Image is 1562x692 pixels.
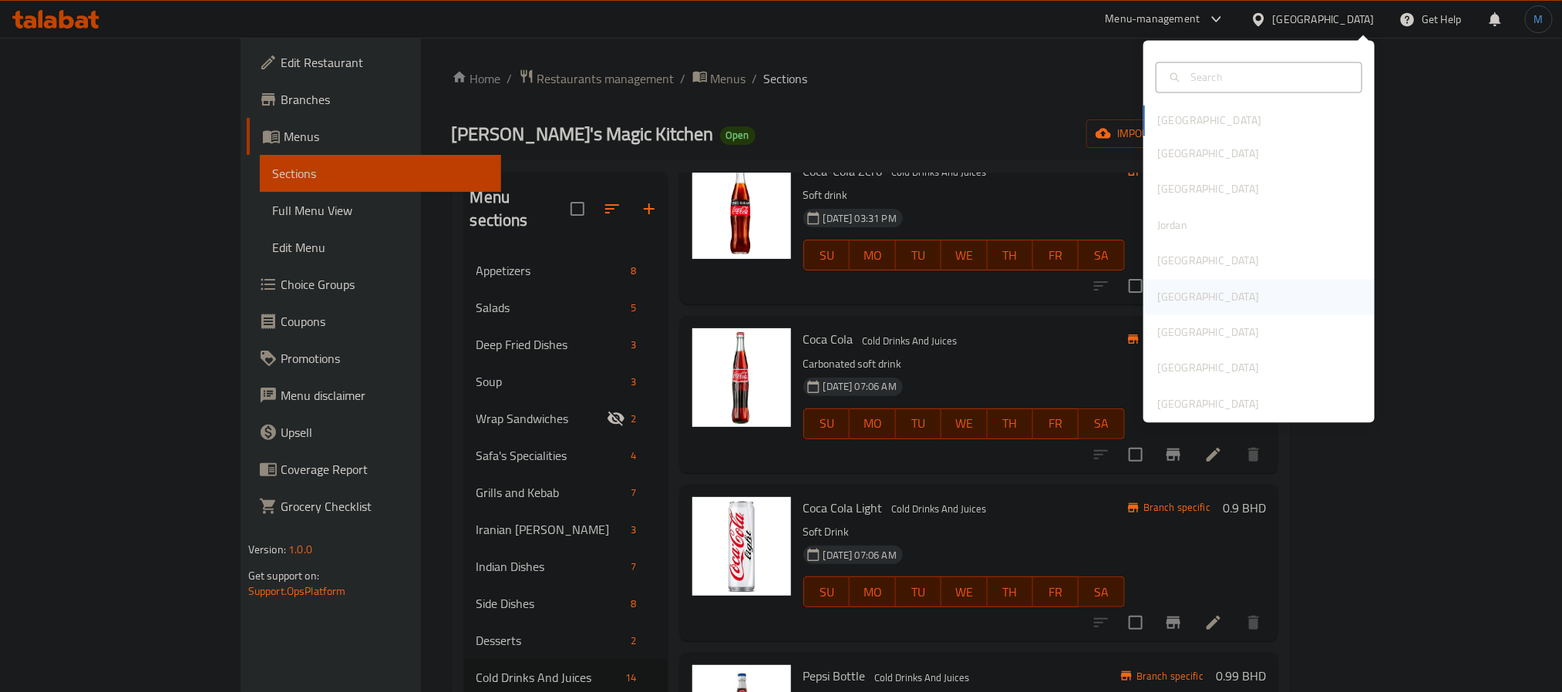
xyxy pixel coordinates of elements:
button: FR [1033,576,1079,607]
span: Edit Menu [272,238,489,257]
div: Iranian [PERSON_NAME]3 [464,511,668,548]
span: 5 [625,301,643,315]
span: 2 [625,633,643,648]
div: [GEOGRAPHIC_DATA] [1157,360,1259,377]
span: 7 [625,559,643,574]
h6: 0.99 BHD [1216,665,1266,687]
span: Desserts [476,631,625,650]
div: Grills and Kebab7 [464,474,668,511]
span: Coupons [281,312,489,331]
span: MO [856,581,889,603]
button: TH [988,576,1033,607]
span: Select all sections [561,193,594,225]
div: Soup3 [464,363,668,400]
span: 1.0.0 [288,539,312,559]
span: Appetizers [476,261,625,280]
a: Branches [247,81,501,118]
div: items [625,557,643,576]
h6: 0.9 BHD [1223,497,1266,519]
span: 2 [625,412,643,426]
span: WE [948,581,981,603]
button: TH [988,408,1033,439]
div: Indian Dishes7 [464,548,668,585]
span: Select to update [1119,270,1152,302]
button: SU [803,576,850,607]
span: SA [1085,581,1118,603]
div: items [619,668,642,687]
button: TU [896,408,941,439]
span: Cold Drinks And Juices [886,500,993,518]
span: SU [810,244,843,267]
span: Promotions [281,349,489,368]
span: Wrap Sandwiches [476,409,607,428]
li: / [752,69,758,88]
span: Branch specific [1130,669,1210,684]
span: Pepsi Bottle [803,664,866,687]
button: MO [850,240,895,270]
span: Branch specific [1137,332,1217,347]
nav: breadcrumb [452,69,1291,89]
a: Edit Menu [260,229,501,266]
span: Coverage Report [281,460,489,479]
input: Search [1184,69,1352,86]
div: [GEOGRAPHIC_DATA] [1157,253,1259,270]
span: Menus [284,127,489,146]
div: [GEOGRAPHIC_DATA] [1157,146,1259,163]
div: Wrap Sandwiches2 [464,400,668,437]
div: Desserts2 [464,622,668,659]
a: Edit menu item [1204,613,1223,632]
h2: Menu sections [470,186,571,232]
svg: Inactive section [607,409,625,428]
a: Support.OpsPlatform [248,581,346,601]
a: Menus [247,118,501,155]
span: FR [1039,412,1072,435]
div: [GEOGRAPHIC_DATA] [1157,324,1259,341]
button: WE [941,240,987,270]
a: Choice Groups [247,266,501,303]
span: SA [1085,412,1118,435]
span: Menus [711,69,746,88]
span: import [1099,124,1173,143]
span: [DATE] 07:06 AM [817,379,903,394]
div: Cold Drinks And Juices [857,331,964,350]
button: FR [1033,240,1079,270]
a: Sections [260,155,501,192]
a: Coupons [247,303,501,340]
span: Side Dishes [476,594,625,613]
span: TH [994,581,1027,603]
span: Coca Cola [803,328,853,351]
span: 4 [625,448,643,463]
img: Coca Cola [692,328,791,427]
button: MO [850,576,895,607]
span: Deep Fried Dishes [476,335,625,354]
a: Grocery Checklist [247,488,501,525]
li: / [507,69,513,88]
span: [DATE] 03:31 PM [817,211,903,226]
div: [GEOGRAPHIC_DATA] [1273,11,1375,28]
span: Iranian [PERSON_NAME] [476,520,625,539]
button: WE [941,576,987,607]
div: [GEOGRAPHIC_DATA] [1157,288,1259,305]
a: Promotions [247,340,501,377]
div: Cold Drinks And Juices [886,163,993,182]
span: Version: [248,539,286,559]
span: Sort sections [594,190,631,227]
span: FR [1039,244,1072,267]
a: Coverage Report [247,451,501,488]
div: Jordan [1157,217,1187,233]
div: Side Dishes8 [464,585,668,622]
button: Branch-specific-item [1155,436,1192,473]
span: Grills and Kebab [476,483,625,502]
div: Safa's Specialities4 [464,437,668,474]
span: SA [1085,244,1118,267]
button: MO [850,408,895,439]
button: delete [1235,604,1272,641]
button: import [1086,119,1185,148]
span: Full Menu View [272,201,489,220]
span: Salads [476,298,625,317]
span: Sections [272,164,489,183]
div: Cold Drinks And Juices [869,668,976,687]
p: Soft drink [803,186,1125,205]
span: Cold Drinks And Juices [857,332,964,350]
button: TU [896,576,941,607]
